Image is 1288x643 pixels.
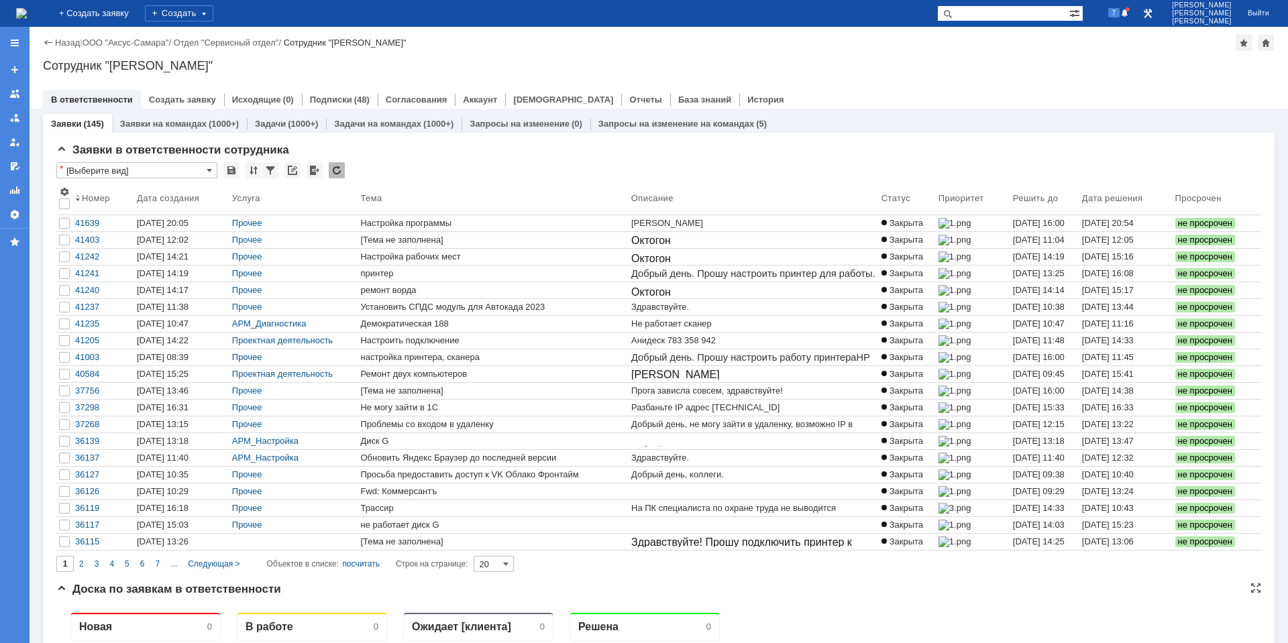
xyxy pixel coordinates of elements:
a: [DATE] 14:17 [134,282,229,298]
a: 37756 [72,383,134,399]
a: Прочее [232,268,262,278]
span: Закрыта [881,285,923,295]
a: Создать заявку [4,59,25,80]
a: Mail [60,29,76,39]
div: [DATE] 14:19 [137,268,189,278]
a: 1.png [936,383,1010,399]
div: [DATE] 13:47 [1082,436,1134,446]
img: 1.png [938,318,971,329]
a: 41235 [72,316,134,332]
img: 1.png [938,251,971,262]
div: [DATE] 14:22 [137,335,189,345]
div: Тема [360,193,382,203]
img: 1.png [938,386,971,396]
th: Тема [358,184,628,215]
div: ремонт ворда [360,285,625,296]
a: Закрыта [879,433,936,449]
a: [DATE] 16:00 [1010,383,1079,399]
span: Закрыта [881,268,923,278]
div: 41241 [75,268,131,279]
a: Прочее [232,302,262,312]
div: настройка принтера, сканера [360,352,625,363]
a: [DATE] 10:47 [1010,316,1079,332]
a: База знаний [678,95,731,105]
a: Mail [89,70,105,80]
a: [DATE] 16:00 [1010,215,1079,231]
a: Задачи [255,119,286,129]
div: [DATE] 14:33 [1082,335,1134,345]
span: не просрочен [1175,436,1235,447]
a: Настройки [4,204,25,225]
div: [DATE] 13:15 [137,419,189,429]
a: [DATE] 11:38 [134,299,229,315]
a: Закрыта [879,416,936,432]
a: [DATE] 15:33 [1010,400,1079,416]
div: 37756 [75,386,131,396]
div: 37298 [75,402,131,413]
div: [DATE] 15:16 [1082,251,1134,261]
img: 1.png [938,369,971,379]
a: [DATE] 15:25 [134,366,229,382]
span: не просрочен [1175,251,1235,262]
span: не просрочен [1175,302,1235,312]
a: ООО "Аксус-Самара" [83,38,169,48]
div: [DATE] 13:44 [1082,302,1134,312]
a: 1.png [936,266,1010,282]
div: [DATE] 20:05 [137,218,189,228]
img: 1.png [938,419,971,430]
a: Аккаунт [463,95,497,105]
th: Статус [879,184,936,215]
a: 41205 [72,333,134,349]
span: [DATE] 13:25 [1013,268,1065,278]
span: [PERSON_NAME] [1172,1,1232,9]
div: Дата создания [137,193,199,203]
img: 1.png [938,302,971,312]
div: [DATE] 15:17 [1082,285,1134,295]
a: настройка принтера, сканера [358,349,628,365]
div: [Тема не заполнена] [360,235,625,245]
a: 41241 [72,266,134,282]
a: Запросы на изменение [470,119,570,129]
a: [EMAIL_ADDRESS][DOMAIN_NAME] [36,69,184,79]
div: Приоритет [938,193,984,203]
div: Ремонт двух компьютеров [360,369,625,379]
a: [DATE] 14:19 [134,266,229,282]
a: не просрочен [1173,433,1253,449]
div: [DATE] 13:46 [137,386,189,396]
a: не просрочен [1173,249,1253,265]
a: Прочее [232,402,262,412]
a: не просрочен [1173,299,1253,315]
a: [DATE] 16:00 [1010,349,1079,365]
a: [DATE] 13:25 [1010,266,1079,282]
div: [DATE] 15:41 [1082,369,1134,379]
a: Отчеты [4,180,25,201]
a: [EMAIL_ADDRESS][DOMAIN_NAME] [87,59,235,69]
div: Обновлять список [329,162,345,178]
span: не просрочен [1175,268,1235,279]
img: 1.png [938,436,971,447]
a: [DATE] 13:15 [134,416,229,432]
span: [DATE] 16:00 [1013,218,1065,228]
a: [DATE] 14:22 [134,333,229,349]
a: 36137 [72,450,134,466]
a: не просрочен [1173,349,1253,365]
a: Демократическая 188 [358,316,628,332]
a: [DATE] 12:15 [1010,416,1079,432]
a: 1.png [936,282,1010,298]
a: Заявки на командах [120,119,207,129]
img: 1.png [938,218,971,229]
a: История [747,95,784,105]
a: Настройка программы [358,215,628,231]
span: Закрыта [881,369,923,379]
img: 1.png [938,335,971,346]
a: Прочее [232,251,262,261]
a: [DATE] 11:45 [1079,349,1173,365]
a: Прочее [232,352,262,362]
a: [DATE] 13:46 [134,383,229,399]
a: Прочее [232,285,262,295]
div: [DATE] 14:21 [137,251,189,261]
a: 1.png [936,333,1010,349]
div: Скопировать ссылку на список [284,162,301,178]
div: Настроить подключение [360,335,625,346]
div: Сделать домашней страницей [1258,35,1274,51]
